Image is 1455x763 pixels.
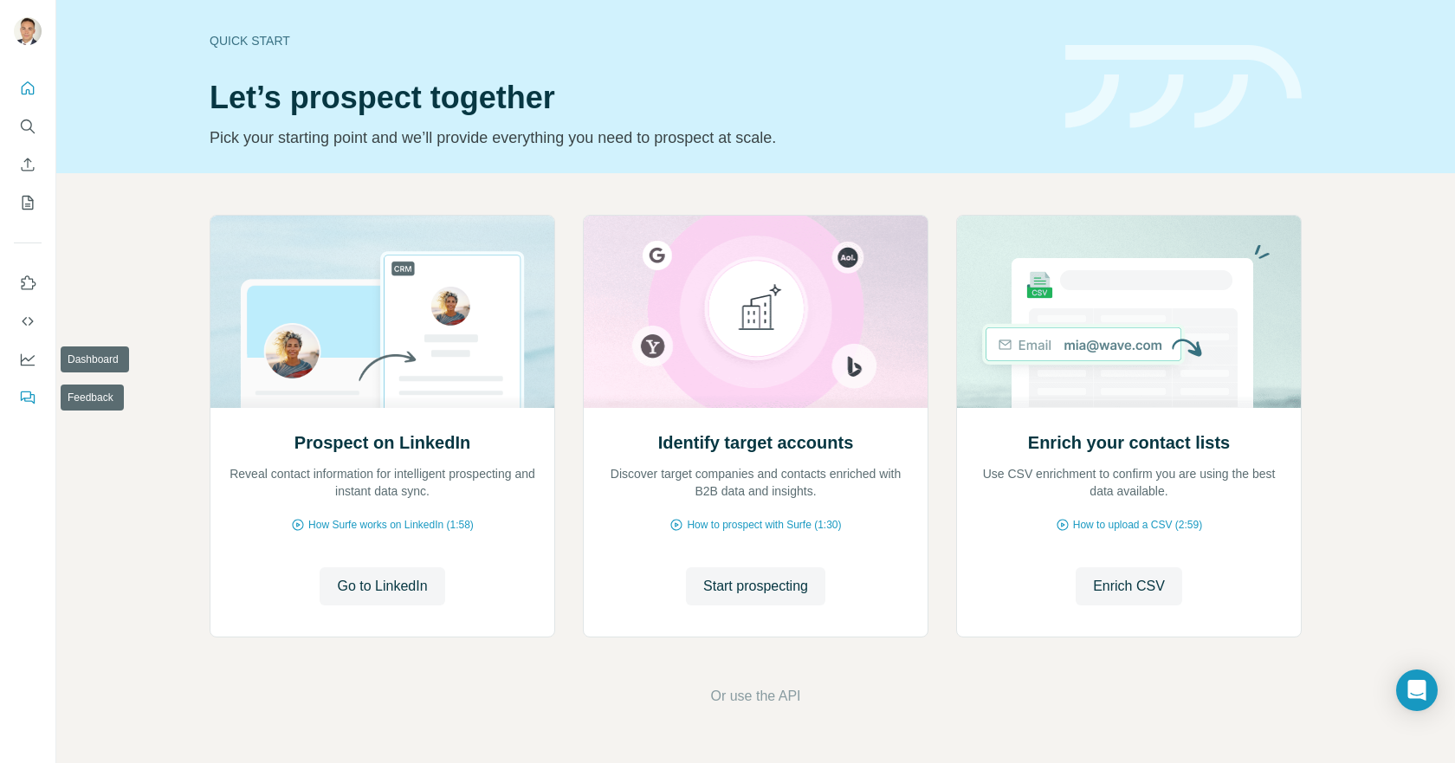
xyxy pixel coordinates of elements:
p: Discover target companies and contacts enriched with B2B data and insights. [601,465,910,500]
span: Enrich CSV [1093,576,1165,597]
img: Identify target accounts [583,216,928,408]
span: How Surfe works on LinkedIn (1:58) [308,517,474,533]
button: Search [14,111,42,142]
img: Enrich your contact lists [956,216,1302,408]
span: How to upload a CSV (2:59) [1073,517,1202,533]
h1: Let’s prospect together [210,81,1044,115]
h2: Enrich your contact lists [1028,430,1230,455]
h2: Prospect on LinkedIn [294,430,470,455]
p: Use CSV enrichment to confirm you are using the best data available. [974,465,1284,500]
p: Reveal contact information for intelligent prospecting and instant data sync. [228,465,537,500]
button: Dashboard [14,344,42,375]
p: Pick your starting point and we’ll provide everything you need to prospect at scale. [210,126,1044,150]
img: Prospect on LinkedIn [210,216,555,408]
div: Quick start [210,32,1044,49]
button: Enrich CSV [1076,567,1182,605]
button: Use Surfe on LinkedIn [14,268,42,299]
button: Feedback [14,382,42,413]
button: Start prospecting [686,567,825,605]
span: How to prospect with Surfe (1:30) [687,517,841,533]
img: banner [1065,45,1302,129]
button: Use Surfe API [14,306,42,337]
div: Open Intercom Messenger [1396,669,1438,711]
button: Quick start [14,73,42,104]
button: Go to LinkedIn [320,567,444,605]
span: Go to LinkedIn [337,576,427,597]
button: My lists [14,187,42,218]
button: Enrich CSV [14,149,42,180]
button: Or use the API [710,686,800,707]
img: Avatar [14,17,42,45]
h2: Identify target accounts [658,430,854,455]
span: Start prospecting [703,576,808,597]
